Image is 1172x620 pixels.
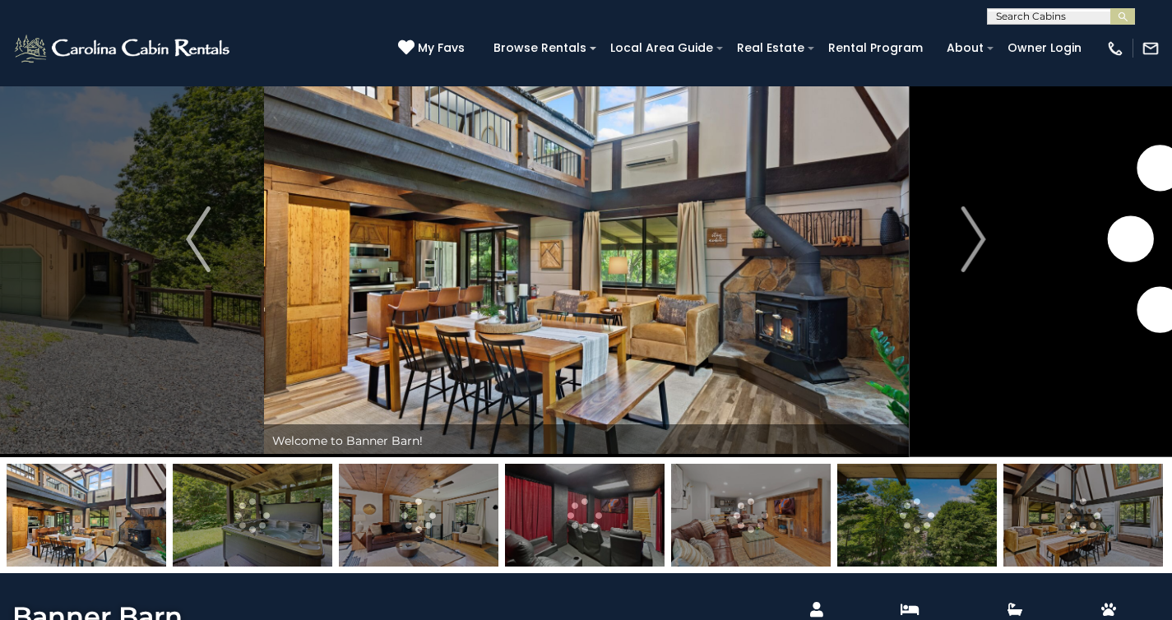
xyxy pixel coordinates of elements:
div: Welcome to Banner Barn! [264,424,909,457]
img: arrow [186,206,211,272]
a: Local Area Guide [602,35,721,61]
img: 164917091 [671,464,831,567]
a: My Favs [398,39,469,58]
img: arrow [961,206,986,272]
img: 164917084 [505,464,665,567]
img: phone-regular-white.png [1106,39,1124,58]
button: Next [908,21,1039,457]
a: Browse Rentals [485,35,595,61]
button: Previous [133,21,264,457]
img: 164917067 [7,464,166,567]
a: Rental Program [820,35,931,61]
img: 164917108 [173,464,332,567]
img: mail-regular-white.png [1142,39,1160,58]
img: 164917068 [1003,464,1163,567]
a: About [938,35,992,61]
img: 164917105 [837,464,997,567]
a: Owner Login [999,35,1090,61]
img: 164917087 [339,464,498,567]
img: White-1-2.png [12,32,234,65]
span: My Favs [418,39,465,57]
a: Real Estate [729,35,813,61]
